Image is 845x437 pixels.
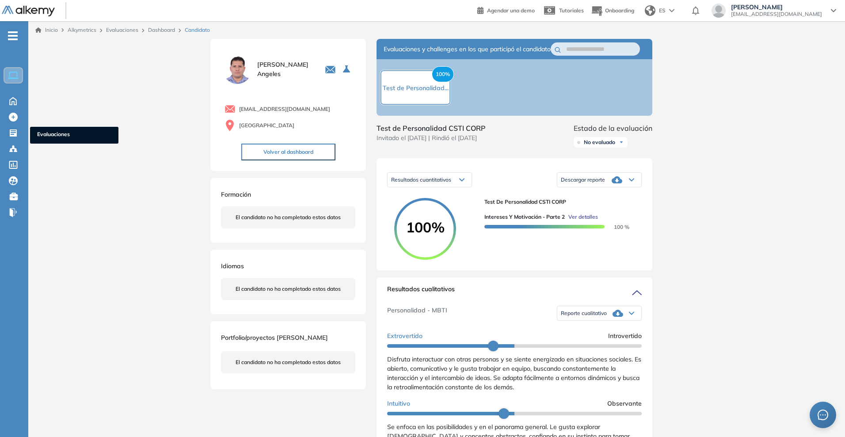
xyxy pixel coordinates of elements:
[645,5,655,16] img: world
[394,220,456,234] span: 100%
[68,27,96,33] span: Alkymetrics
[561,176,605,183] span: Descargar reporte
[731,4,822,11] span: [PERSON_NAME]
[239,105,330,113] span: [EMAIL_ADDRESS][DOMAIN_NAME]
[565,213,598,221] button: Ver detalles
[477,4,535,15] a: Agendar una demo
[487,7,535,14] span: Agendar una demo
[339,61,355,77] button: Seleccione la evaluación activa
[383,84,449,92] span: Test de Personalidad...
[605,7,634,14] span: Onboarding
[241,144,335,160] button: Volver al dashboard
[818,410,828,420] span: message
[387,285,455,299] span: Resultados cualitativos
[669,9,674,12] img: arrow
[221,262,244,270] span: Idiomas
[432,66,454,82] span: 100%
[377,123,486,133] span: Test de Personalidad CSTI CORP
[387,399,410,408] span: Intuitivo
[2,6,55,17] img: Logo
[236,358,341,366] span: El candidato no ha completado estos datos
[377,133,486,143] span: Invitado el [DATE] | Rindió el [DATE]
[568,213,598,221] span: Ver detalles
[185,26,210,34] span: Candidato
[731,11,822,18] span: [EMAIL_ADDRESS][DOMAIN_NAME]
[603,224,629,230] span: 100 %
[387,331,422,341] span: Extrovertido
[257,60,314,79] span: [PERSON_NAME] Angeles
[239,122,294,129] span: [GEOGRAPHIC_DATA]
[221,190,251,198] span: Formación
[619,140,624,145] img: Ícono de flecha
[387,355,641,391] span: Disfruta interactuar con otras personas y se siente energizado en situaciones sociales. Es abiert...
[384,45,551,54] span: Evaluaciones y challenges en los que participó el candidato
[484,198,635,206] span: Test de Personalidad CSTI CORP
[659,7,666,15] span: ES
[35,26,58,34] a: Inicio
[484,213,565,221] span: Intereses y Motivación - Parte 2
[574,123,652,133] span: Estado de la evaluación
[221,53,254,86] img: PROFILE_MENU_LOGO_USER
[387,306,447,321] span: Personalidad - MBTI
[584,139,615,146] span: No evaluado
[559,7,584,14] span: Tutoriales
[221,334,328,342] span: Portfolio/proyectos [PERSON_NAME]
[236,213,341,221] span: El candidato no ha completado estos datos
[37,130,111,140] span: Evaluaciones
[391,176,451,183] span: Resultados cuantitativos
[561,310,607,317] span: Reporte cualitativo
[236,285,341,293] span: El candidato no ha completado estos datos
[106,27,138,33] a: Evaluaciones
[591,1,634,20] button: Onboarding
[608,331,642,341] span: Introvertido
[148,27,175,33] a: Dashboard
[607,399,642,408] span: Observante
[8,35,18,37] i: -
